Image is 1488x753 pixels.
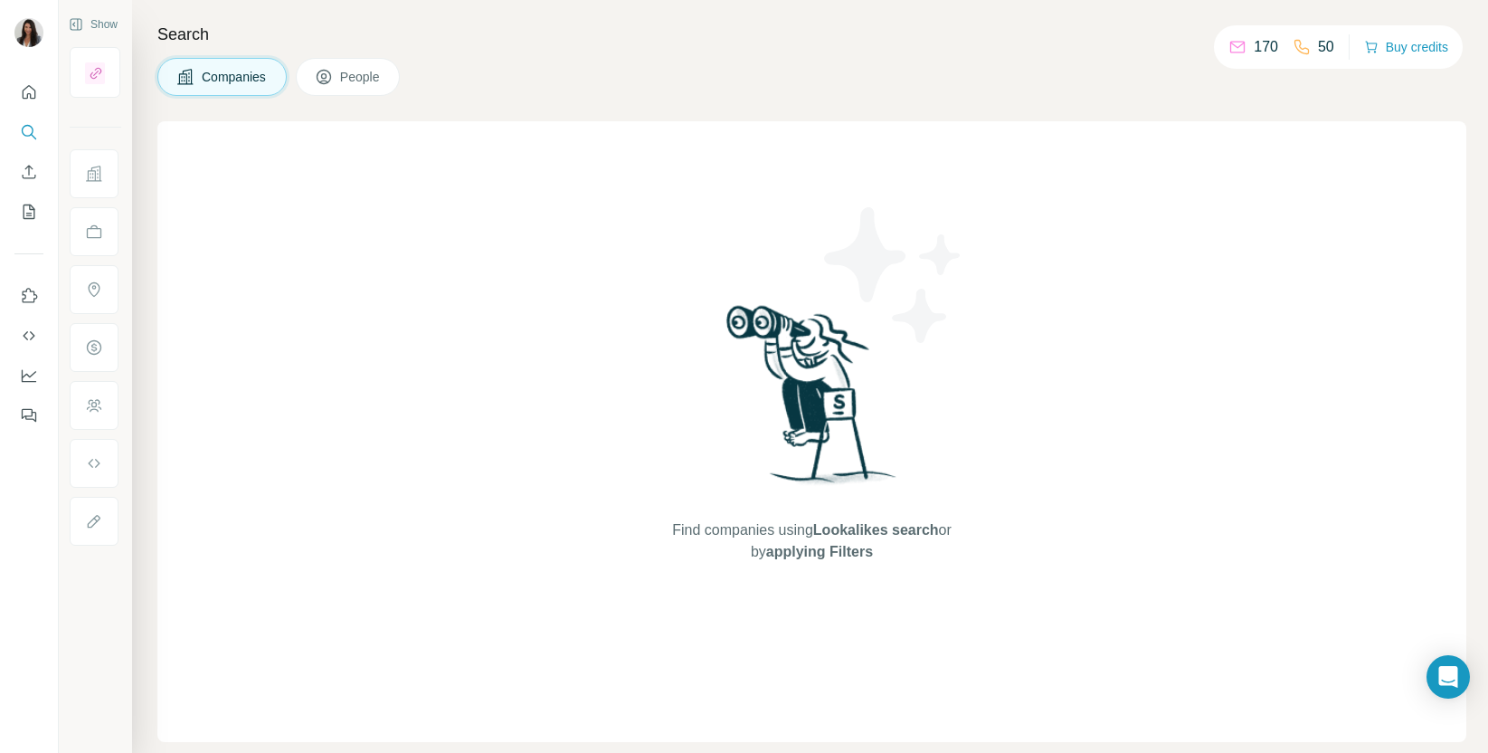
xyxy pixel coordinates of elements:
p: 170 [1254,36,1278,58]
span: Companies [202,68,268,86]
button: Search [14,116,43,148]
span: Lookalikes search [813,522,939,538]
button: Buy credits [1364,34,1448,60]
img: Surfe Illustration - Woman searching with binoculars [718,300,906,502]
button: Feedback [14,399,43,432]
div: Open Intercom Messenger [1426,655,1470,699]
span: applying Filters [766,544,873,559]
p: 50 [1318,36,1334,58]
span: Find companies using or by [667,519,956,563]
button: Use Surfe on LinkedIn [14,280,43,312]
button: Enrich CSV [14,156,43,188]
span: People [340,68,382,86]
img: Surfe Illustration - Stars [812,194,975,357]
button: Show [56,11,130,38]
button: Dashboard [14,359,43,392]
button: My lists [14,195,43,228]
button: Use Surfe API [14,319,43,352]
img: Avatar [14,18,43,47]
h4: Search [157,22,1466,47]
button: Quick start [14,76,43,109]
